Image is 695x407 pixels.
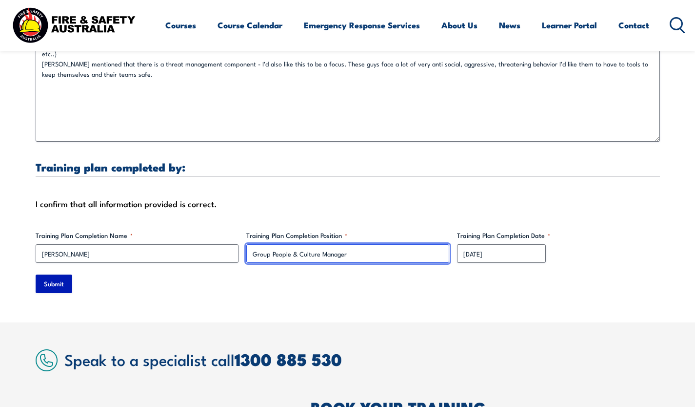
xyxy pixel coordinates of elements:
[36,161,660,172] h3: Training plan completed by:
[542,12,597,38] a: Learner Portal
[36,231,238,240] label: Training Plan Completion Name
[499,12,520,38] a: News
[246,231,449,240] label: Training Plan Completion Position
[165,12,196,38] a: Courses
[36,196,660,211] div: I confirm that all information provided is correct.
[304,12,420,38] a: Emergency Response Services
[457,231,660,240] label: Training Plan Completion Date
[618,12,649,38] a: Contact
[64,350,660,368] h2: Speak to a specialist call
[441,12,477,38] a: About Us
[36,275,72,293] input: Submit
[457,244,546,263] input: dd/mm/yyyy
[235,346,342,372] a: 1300 885 530
[218,12,282,38] a: Course Calendar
